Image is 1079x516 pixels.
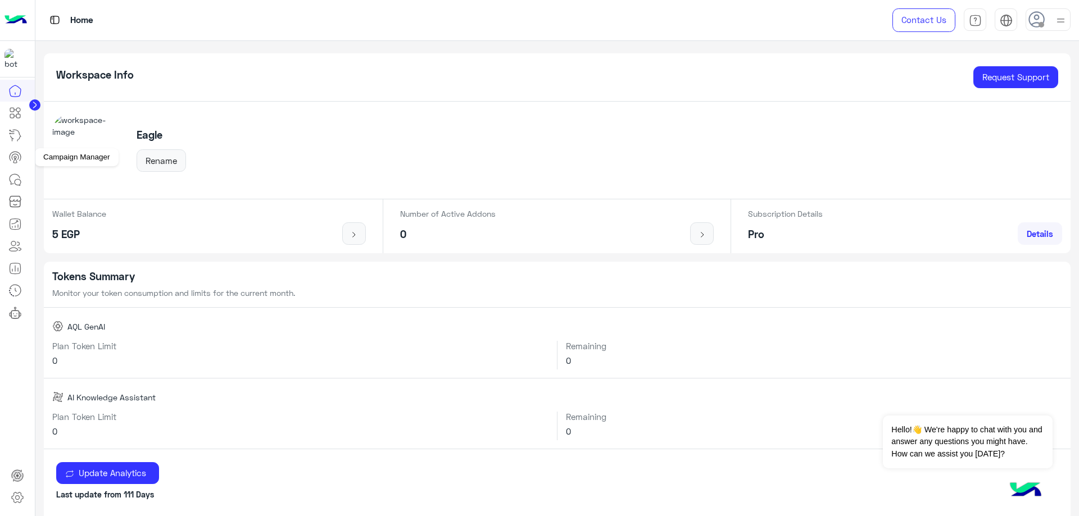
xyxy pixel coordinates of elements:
div: Campaign Manager [35,148,119,166]
p: Home [70,13,93,28]
p: Monitor your token consumption and limits for the current month. [52,287,1063,299]
a: tab [964,8,986,32]
img: icon [695,230,709,239]
h6: Remaining [566,412,1062,422]
a: Request Support [973,66,1058,89]
img: Logo [4,8,27,32]
img: update icon [65,469,74,478]
h5: 5 EGP [52,228,106,241]
h6: 0 [566,426,1062,436]
h6: 0 [52,426,549,436]
img: AI Knowledge Assistant [52,391,64,403]
img: profile [1054,13,1068,28]
h5: 0 [400,228,496,241]
h6: 0 [566,355,1062,366]
h6: 0 [52,355,549,366]
a: Contact Us [892,8,955,32]
p: Number of Active Addons [400,208,496,220]
span: AI Knowledge Assistant [67,391,156,403]
a: Details [1018,222,1062,245]
h5: Tokens Summary [52,270,1063,283]
img: icon [347,230,361,239]
img: tab [969,14,982,27]
h6: Remaining [566,341,1062,351]
button: Rename [137,149,186,172]
img: tab [1000,14,1013,27]
button: Update Analytics [56,462,159,485]
h5: Workspace Info [56,69,134,81]
img: workspace-image [52,114,124,186]
h5: Pro [748,228,823,241]
p: Subscription Details [748,208,823,220]
img: hulul-logo.png [1006,471,1045,510]
p: Wallet Balance [52,208,106,220]
span: Hello!👋 We're happy to chat with you and answer any questions you might have. How can we assist y... [883,415,1052,468]
span: Details [1027,229,1053,239]
span: AQL GenAI [67,321,105,332]
img: AQL GenAI [52,321,64,332]
span: Update Analytics [74,468,150,478]
h6: Plan Token Limit [52,341,549,351]
img: 713415422032625 [4,49,25,69]
h6: Plan Token Limit [52,412,549,422]
h5: Eagle [137,129,186,141]
p: Last update from 111 Days [56,488,1058,500]
img: tab [48,13,62,27]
